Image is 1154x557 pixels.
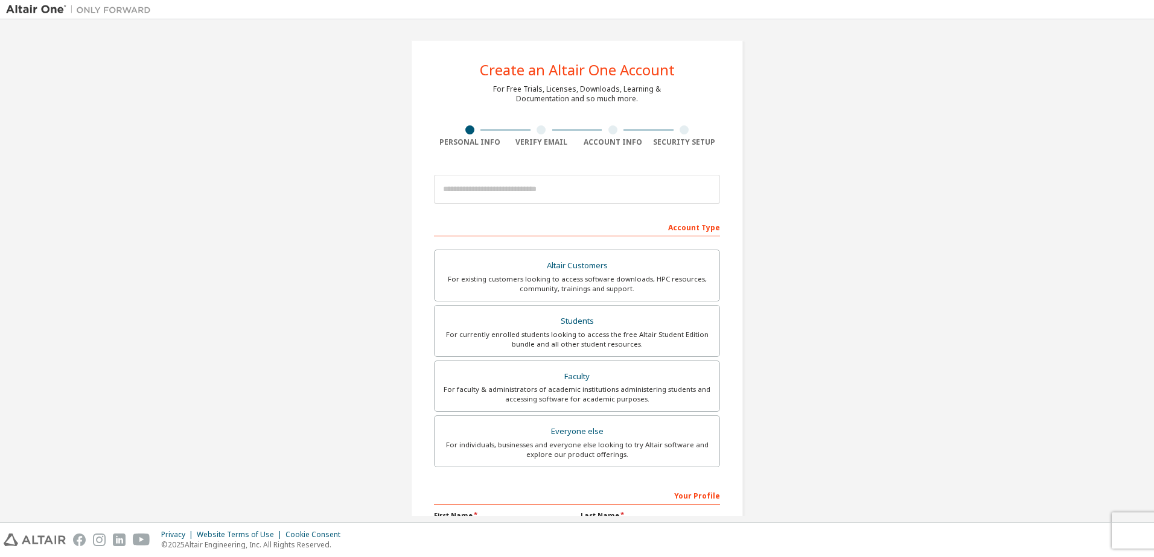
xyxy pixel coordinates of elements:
[93,533,106,546] img: instagram.svg
[434,217,720,236] div: Account Type
[577,137,649,147] div: Account Info
[442,423,712,440] div: Everyone else
[73,533,86,546] img: facebook.svg
[442,257,712,274] div: Altair Customers
[442,385,712,404] div: For faculty & administrators of academic institutions administering students and accessing softwa...
[442,274,712,294] div: For existing customers looking to access software downloads, HPC resources, community, trainings ...
[113,533,126,546] img: linkedin.svg
[581,511,720,520] label: Last Name
[442,330,712,349] div: For currently enrolled students looking to access the free Altair Student Edition bundle and all ...
[442,368,712,385] div: Faculty
[434,511,573,520] label: First Name
[434,485,720,505] div: Your Profile
[442,313,712,330] div: Students
[6,4,157,16] img: Altair One
[434,137,506,147] div: Personal Info
[285,530,348,540] div: Cookie Consent
[4,533,66,546] img: altair_logo.svg
[133,533,150,546] img: youtube.svg
[161,530,197,540] div: Privacy
[442,440,712,459] div: For individuals, businesses and everyone else looking to try Altair software and explore our prod...
[197,530,285,540] div: Website Terms of Use
[649,137,721,147] div: Security Setup
[480,63,675,77] div: Create an Altair One Account
[506,137,578,147] div: Verify Email
[161,540,348,550] p: © 2025 Altair Engineering, Inc. All Rights Reserved.
[493,84,661,104] div: For Free Trials, Licenses, Downloads, Learning & Documentation and so much more.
